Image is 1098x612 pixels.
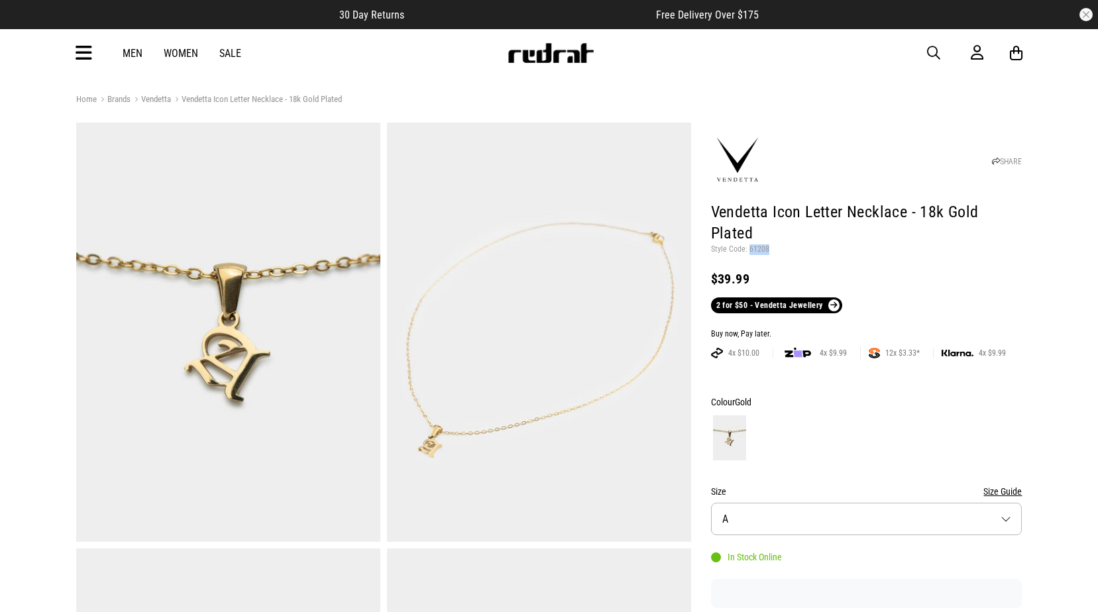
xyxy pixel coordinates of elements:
[880,348,925,358] span: 12x $3.33*
[387,123,691,542] img: Vendetta Icon Letter Necklace - 18k Gold Plated in Gold
[722,513,728,525] span: A
[97,94,131,107] a: Brands
[11,5,50,45] button: Open LiveChat chat widget
[711,552,782,562] div: In Stock Online
[723,348,765,358] span: 4x $10.00
[983,484,1022,499] button: Size Guide
[785,346,811,360] img: zip
[992,157,1022,166] a: SHARE
[219,47,241,60] a: Sale
[711,271,1022,287] div: $39.99
[711,484,1022,499] div: Size
[735,397,751,407] span: Gold
[131,94,171,107] a: Vendetta
[814,348,852,358] span: 4x $9.99
[123,47,142,60] a: Men
[942,350,973,357] img: KLARNA
[507,43,594,63] img: Redrat logo
[711,244,1022,255] p: Style Code: 61208
[711,202,1022,244] h1: Vendetta Icon Letter Necklace - 18k Gold Plated
[711,503,1022,535] button: A
[711,348,723,358] img: AFTERPAY
[164,47,198,60] a: Women
[171,94,342,107] a: Vendetta Icon Letter Necklace - 18k Gold Plated
[869,348,880,358] img: SPLITPAY
[431,8,630,21] iframe: Customer reviews powered by Trustpilot
[76,123,380,542] img: Vendetta Icon Letter Necklace - 18k Gold Plated in Gold
[711,297,842,313] a: 2 for $50 - Vendetta Jewellery
[711,134,764,187] img: Vendetta
[656,9,759,21] span: Free Delivery Over $175
[713,415,746,460] img: Gold
[973,348,1011,358] span: 4x $9.99
[339,9,404,21] span: 30 Day Returns
[711,329,1022,340] div: Buy now, Pay later.
[76,94,97,104] a: Home
[711,394,1022,410] div: Colour
[711,587,1022,600] iframe: Customer reviews powered by Trustpilot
